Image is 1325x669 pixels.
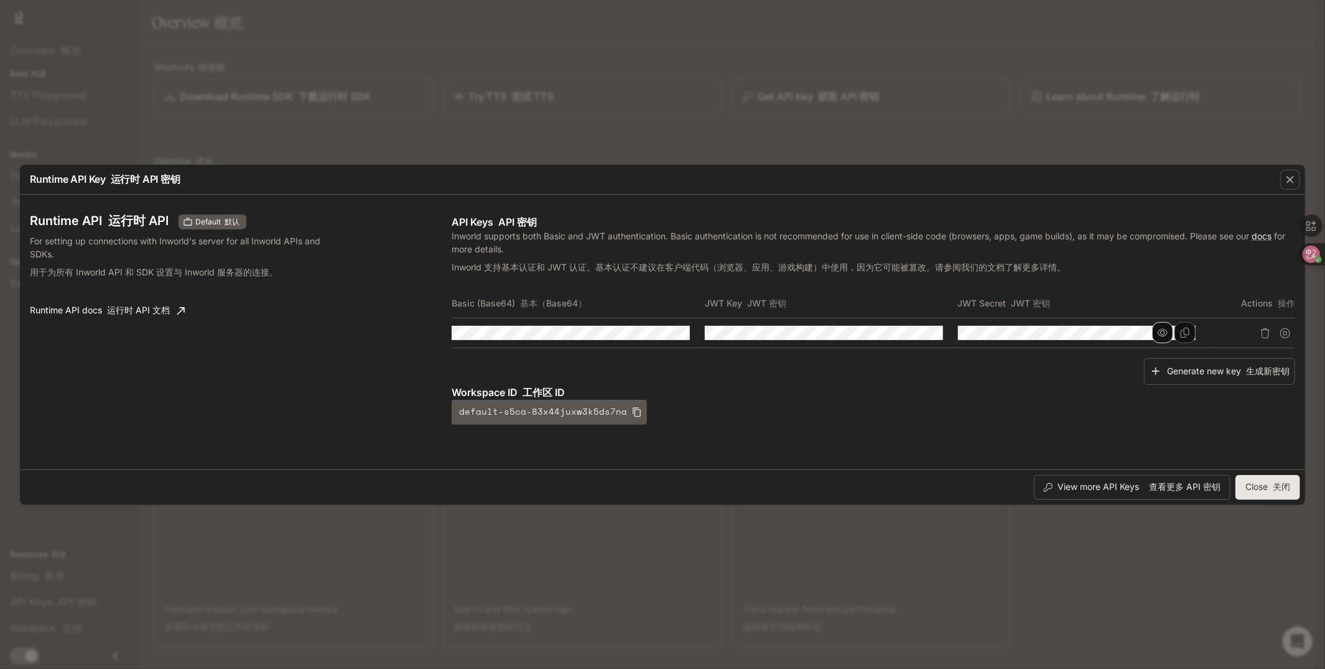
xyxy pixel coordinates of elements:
div: These keys will apply to your current workspace only [179,215,246,229]
button: Close 关闭 [1235,475,1300,500]
font: JWT 密钥 [1011,298,1051,308]
button: View more API Keys 查看更多 API 密钥 [1034,475,1230,500]
th: JWT Key [705,288,958,318]
font: 操作 [1278,298,1295,308]
span: Default [190,216,244,228]
th: Actions [1211,288,1295,318]
font: 运行时 API [108,213,169,228]
p: Runtime API Key [30,172,180,187]
p: For setting up connections with Inworld's server for all Inworld APIs and SDKs. [30,234,339,284]
font: 工作区 ID [523,386,565,399]
p: Inworld supports both Basic and JWT authentication. Basic authentication is not recommended for u... [452,229,1295,279]
font: 关闭 [1273,481,1290,492]
th: JWT Secret [958,288,1211,318]
font: Inworld 支持基本认证和 JWT 认证。基本认证不建议在客户端代码（浏览器、应用、游戏构建）中使用，因为它可能被篡改。请参阅我们的文档了解更多详情。 [452,262,1066,272]
font: 查看更多 API 密钥 [1149,481,1220,492]
font: 基本（Base64） [520,298,587,308]
font: API 密钥 [498,216,537,228]
button: Copy Secret [1174,322,1196,343]
p: Workspace ID [452,385,1295,400]
font: 运行时 API 文档 [107,305,170,315]
a: Runtime API docs 运行时 API 文档 [25,298,190,323]
button: Suspend API key [1275,323,1295,343]
p: API Keys [452,215,1295,229]
button: Delete API key [1255,323,1275,343]
th: Basic (Base64) [452,288,705,318]
font: 默认 [225,217,239,226]
h3: Runtime API [30,215,169,227]
a: docs [1252,231,1272,241]
button: Generate new key 生成新密钥 [1144,358,1295,385]
font: 生成新密钥 [1246,366,1290,376]
font: JWT 密钥 [747,298,786,308]
font: 用于为所有 Inworld API 和 SDK 设置与 Inworld 服务器的连接。 [30,267,278,277]
button: default-s5ca-83x44juxw3k5ds7na [452,400,647,425]
font: 运行时 API 密钥 [111,173,180,185]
